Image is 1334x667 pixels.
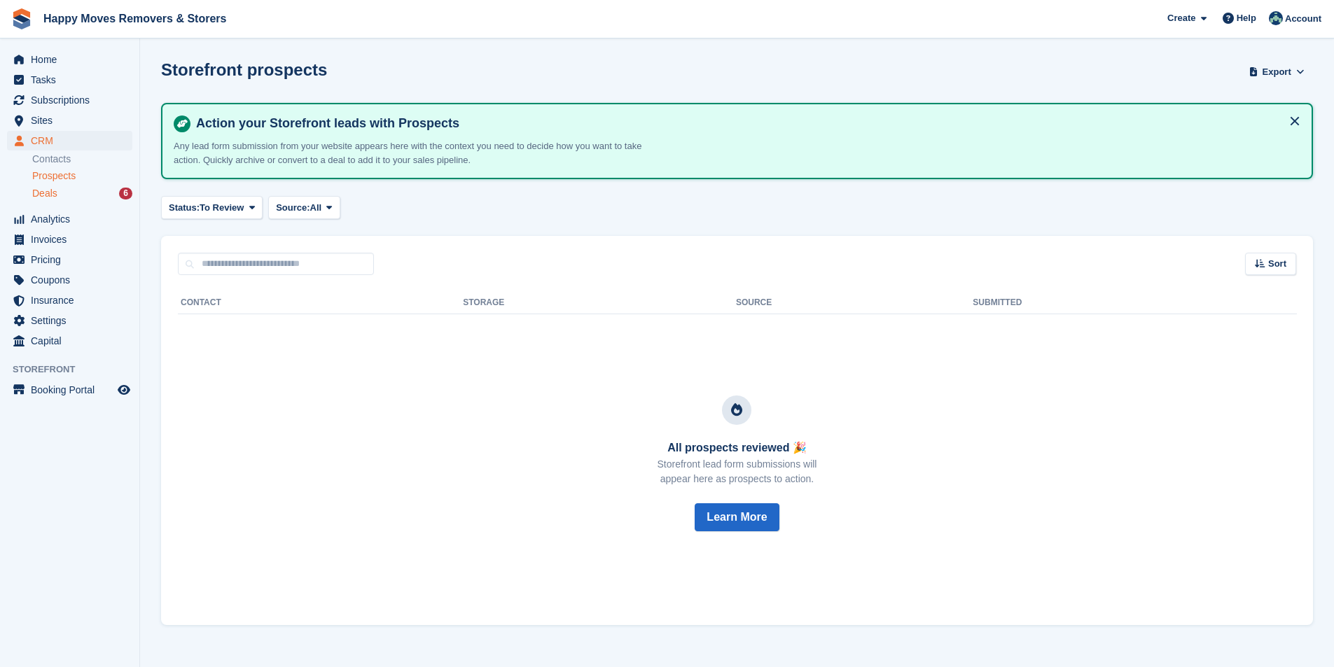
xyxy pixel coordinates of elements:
p: Storefront lead form submissions will appear here as prospects to action. [658,457,817,486]
span: Analytics [31,209,115,229]
a: Happy Moves Removers & Storers [38,7,232,30]
div: 6 [119,188,132,199]
span: Coupons [31,270,115,290]
span: Insurance [31,290,115,310]
a: menu [7,131,132,150]
a: menu [7,250,132,269]
button: Export [1246,60,1307,83]
button: Source: All [268,196,340,219]
span: Settings [31,311,115,330]
span: Source: [276,201,310,215]
span: Tasks [31,70,115,90]
img: stora-icon-8386f47178a22dfd0bd8f6a31ec36ba5ce8667c1dd55bd0f319d3a0aa187defe.svg [11,8,32,29]
a: Deals 6 [32,186,132,201]
span: Sort [1268,257,1286,271]
span: Sites [31,111,115,130]
span: Booking Portal [31,380,115,400]
span: All [310,201,322,215]
span: Account [1285,12,1321,26]
h1: Storefront prospects [161,60,327,79]
button: Learn More [695,503,779,531]
span: Prospects [32,169,76,183]
span: Home [31,50,115,69]
img: Admin [1269,11,1283,25]
h3: All prospects reviewed 🎉 [658,442,817,454]
span: Status: [169,201,200,215]
a: menu [7,331,132,351]
p: Any lead form submission from your website appears here with the context you need to decide how y... [174,139,664,167]
th: Source [736,292,973,314]
span: Deals [32,187,57,200]
a: menu [7,50,132,69]
th: Contact [178,292,463,314]
a: menu [7,311,132,330]
th: Submitted [973,292,1295,314]
a: menu [7,70,132,90]
a: Contacts [32,153,132,166]
span: Export [1263,65,1291,79]
a: menu [7,90,132,110]
button: Status: To Review [161,196,263,219]
span: To Review [200,201,244,215]
span: Invoices [31,230,115,249]
a: menu [7,380,132,400]
a: menu [7,230,132,249]
span: Help [1237,11,1256,25]
a: menu [7,111,132,130]
span: Create [1167,11,1195,25]
span: Subscriptions [31,90,115,110]
a: menu [7,270,132,290]
a: Prospects [32,169,132,183]
a: menu [7,209,132,229]
h4: Action your Storefront leads with Prospects [190,115,1300,132]
a: menu [7,290,132,310]
span: Capital [31,331,115,351]
span: CRM [31,131,115,150]
span: Storefront [13,363,139,377]
span: Pricing [31,250,115,269]
a: Preview store [116,381,132,398]
th: Storage [463,292,736,314]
